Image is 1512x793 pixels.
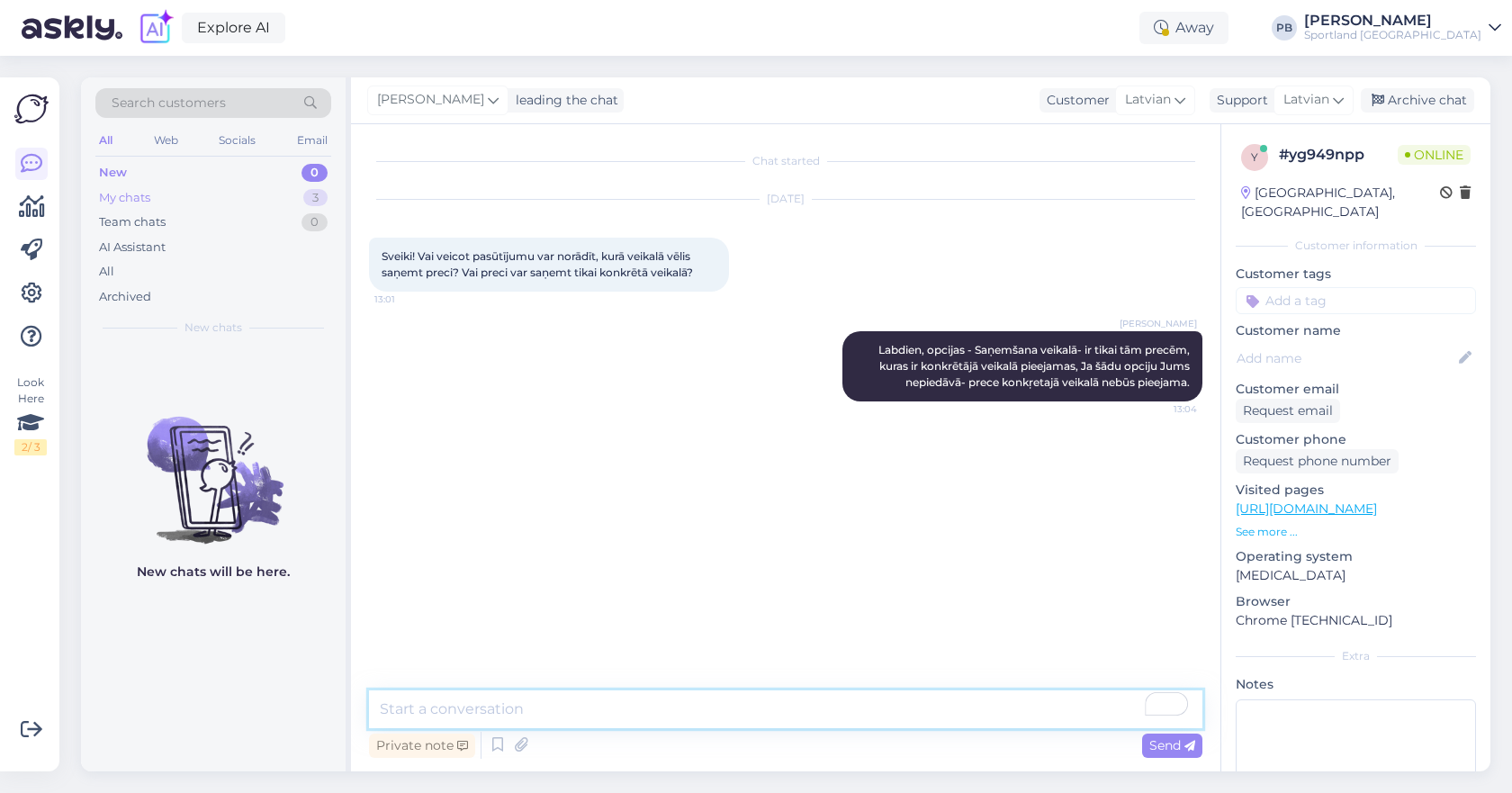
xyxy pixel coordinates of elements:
div: Look Here [14,374,47,455]
p: Operating system [1236,547,1476,566]
div: Team chats [99,213,166,231]
div: Archive chat [1361,88,1474,113]
img: explore-ai [137,9,175,47]
div: Chat started [369,153,1202,169]
p: Customer email [1236,380,1476,399]
div: 2 / 3 [14,439,47,455]
span: [PERSON_NAME] [377,90,484,110]
p: Chrome [TECHNICAL_ID] [1236,611,1476,630]
div: [PERSON_NAME] [1304,14,1481,28]
span: Search customers [112,94,226,113]
div: AI Assistant [99,239,166,257]
div: 3 [303,189,328,207]
p: Customer tags [1236,265,1476,284]
div: [DATE] [369,191,1202,207]
span: Labdien, opcijas - Saņemšana veikalā- ir tikai tām precēm, kuras ir konkrētājā veikalā pieejamas,... [878,343,1192,389]
input: Add name [1237,348,1455,368]
span: New chats [184,320,242,336]
p: Notes [1236,675,1476,694]
input: Add a tag [1236,287,1476,314]
span: Send [1149,737,1195,753]
a: [URL][DOMAIN_NAME] [1236,500,1377,517]
span: Latvian [1125,90,1171,110]
textarea: To enrich screen reader interactions, please activate Accessibility in Grammarly extension settings [369,690,1202,728]
span: Latvian [1283,90,1329,110]
div: Socials [215,129,259,152]
span: y [1251,150,1258,164]
span: 13:04 [1129,402,1197,416]
p: Browser [1236,592,1476,611]
a: [PERSON_NAME]Sportland [GEOGRAPHIC_DATA] [1304,14,1501,42]
div: Email [293,129,331,152]
div: PB [1272,15,1297,41]
div: All [99,263,114,281]
div: My chats [99,189,150,207]
div: Archived [99,288,151,306]
p: New chats will be here. [137,563,290,581]
p: Customer phone [1236,430,1476,449]
span: 13:01 [374,293,442,306]
div: Extra [1236,648,1476,664]
div: All [95,129,116,152]
div: Customer [1039,91,1110,110]
p: Visited pages [1236,481,1476,500]
div: Customer information [1236,238,1476,254]
span: Sveiki! Vai veicot pasūtījumu var norādīt, kurā veikalā vēlis saņemt preci? Vai preci var saņemt ... [382,249,693,279]
div: leading the chat [508,91,618,110]
div: Request email [1236,399,1340,423]
div: # yg949npp [1279,144,1398,166]
div: Private note [369,734,475,758]
img: Askly Logo [14,92,49,126]
div: Request phone number [1236,449,1399,473]
p: See more ... [1236,524,1476,540]
div: 0 [301,213,328,231]
div: Away [1139,12,1228,44]
div: 0 [301,164,328,182]
p: Customer name [1236,321,1476,340]
a: Explore AI [182,13,285,43]
div: Web [150,129,182,152]
span: Online [1398,145,1471,165]
div: [GEOGRAPHIC_DATA], [GEOGRAPHIC_DATA] [1241,184,1440,221]
img: No chats [81,384,346,546]
div: New [99,164,127,182]
div: Support [1210,91,1268,110]
p: [MEDICAL_DATA] [1236,566,1476,585]
span: [PERSON_NAME] [1120,317,1197,330]
div: Sportland [GEOGRAPHIC_DATA] [1304,28,1481,42]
